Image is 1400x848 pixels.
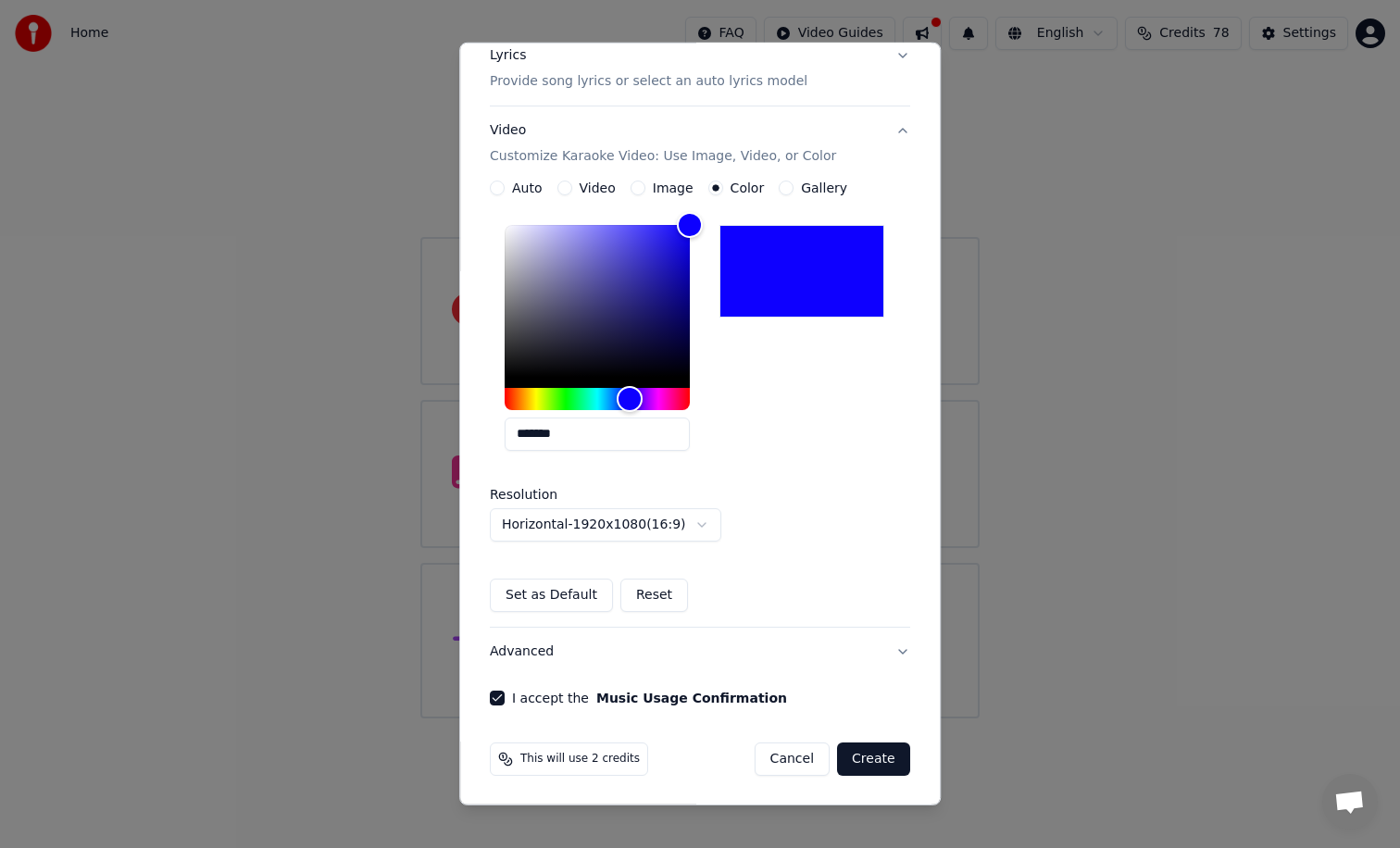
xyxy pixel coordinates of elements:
p: Provide song lyrics or select an auto lyrics model [490,72,807,91]
button: LyricsProvide song lyrics or select an auto lyrics model [490,31,910,106]
button: Reset [620,579,688,612]
button: VideoCustomize Karaoke Video: Use Image, Video, or Color [490,106,910,181]
button: Create [837,742,910,776]
label: I accept the [512,692,787,705]
div: VideoCustomize Karaoke Video: Use Image, Video, or Color [490,181,910,627]
div: Video [490,121,836,166]
button: Cancel [755,742,830,776]
div: Lyrics [490,46,526,65]
label: Video [580,181,616,194]
label: Image [653,181,694,194]
label: Auto [512,181,543,194]
label: Gallery [801,181,847,194]
button: I accept the [596,692,787,705]
button: Advanced [490,628,910,676]
button: Set as Default [490,579,613,612]
div: Color [505,225,690,377]
div: Hue [505,388,690,410]
span: This will use 2 credits [520,752,640,767]
p: Customize Karaoke Video: Use Image, Video, or Color [490,147,836,166]
label: Resolution [490,488,675,501]
label: Color [731,181,765,194]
